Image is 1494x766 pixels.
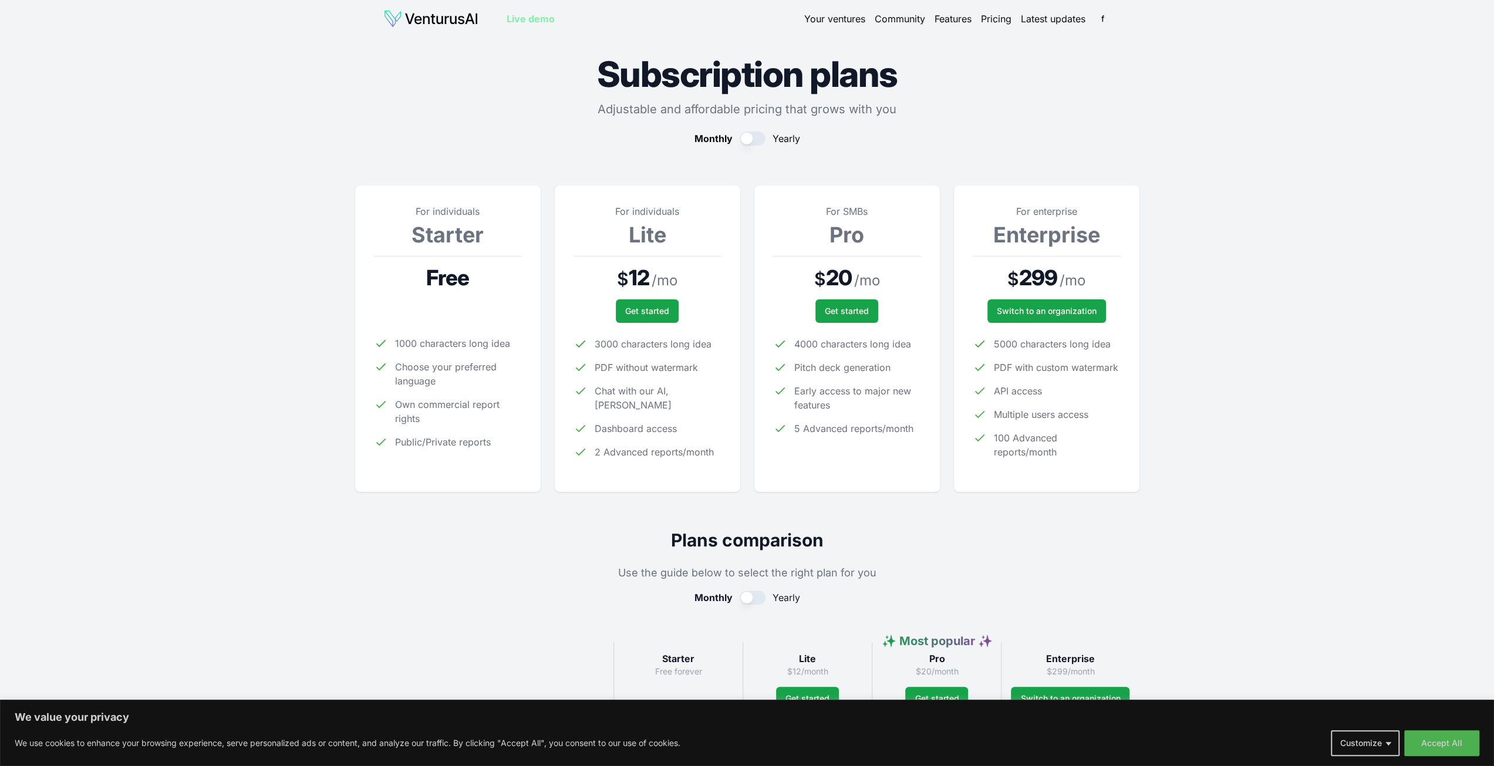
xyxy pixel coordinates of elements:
[935,12,972,26] a: Features
[1094,9,1112,28] span: f
[574,223,721,247] h3: Lite
[15,736,680,750] p: We use cookies to enhance your browsing experience, serve personalized ads or content, and analyz...
[1331,730,1399,756] button: Customize
[994,360,1118,374] span: PDF with custom watermark
[994,384,1042,398] span: API access
[773,223,921,247] h3: Pro
[882,666,991,677] p: $20/month
[595,421,677,436] span: Dashboard access
[785,693,829,704] span: Get started
[1019,266,1057,289] span: 299
[815,299,878,323] button: Get started
[595,360,698,374] span: PDF without watermark
[882,652,991,666] h3: Pro
[1095,11,1111,27] button: f
[825,305,869,317] span: Get started
[355,56,1139,92] h1: Subscription plans
[987,299,1106,323] a: Switch to an organization
[355,529,1139,551] h2: Plans comparison
[804,12,865,26] a: Your ventures
[355,565,1139,581] p: Use the guide below to select the right plan for you
[355,101,1139,117] p: Adjustable and affordable pricing that grows with you
[595,337,711,351] span: 3000 characters long idea
[794,360,891,374] span: Pitch deck generation
[973,204,1121,218] p: For enterprise
[15,710,1479,724] p: We value your privacy
[1060,271,1085,290] span: / mo
[794,337,911,351] span: 4000 characters long idea
[773,131,800,146] span: Yearly
[1011,666,1129,677] p: $299/month
[629,266,649,289] span: 12
[694,131,733,146] span: Monthly
[1011,687,1129,710] a: Switch to an organization
[776,687,839,710] button: Get started
[881,634,992,648] span: ✨ Most popular ✨
[1011,652,1129,666] h3: Enterprise
[616,299,679,323] button: Get started
[426,266,469,289] span: Free
[395,360,522,388] span: Choose your preferred language
[794,421,913,436] span: 5 Advanced reports/month
[617,268,629,289] span: $
[623,666,733,677] p: Free forever
[814,268,825,289] span: $
[374,223,522,247] h3: Starter
[753,666,862,677] p: $12/month
[595,384,721,412] span: Chat with our AI, [PERSON_NAME]
[794,384,921,412] span: Early access to major new features
[994,337,1111,351] span: 5000 characters long idea
[994,431,1121,459] span: 100 Advanced reports/month
[595,445,714,459] span: 2 Advanced reports/month
[1021,12,1085,26] a: Latest updates
[395,435,491,449] span: Public/Private reports
[383,9,478,28] img: logo
[981,12,1011,26] a: Pricing
[652,271,677,290] span: / mo
[854,271,880,290] span: / mo
[625,305,669,317] span: Get started
[915,693,959,704] span: Get started
[773,204,921,218] p: For SMBs
[374,204,522,218] p: For individuals
[994,407,1088,421] span: Multiple users access
[875,12,925,26] a: Community
[1007,268,1019,289] span: $
[753,652,862,666] h3: Lite
[395,397,522,426] span: Own commercial report rights
[825,266,851,289] span: 20
[905,687,968,710] button: Get started
[395,336,510,350] span: 1000 characters long idea
[623,652,733,666] h3: Starter
[507,12,555,26] a: Live demo
[694,590,733,605] span: Monthly
[574,204,721,218] p: For individuals
[973,223,1121,247] h3: Enterprise
[773,590,800,605] span: Yearly
[1404,730,1479,756] button: Accept All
